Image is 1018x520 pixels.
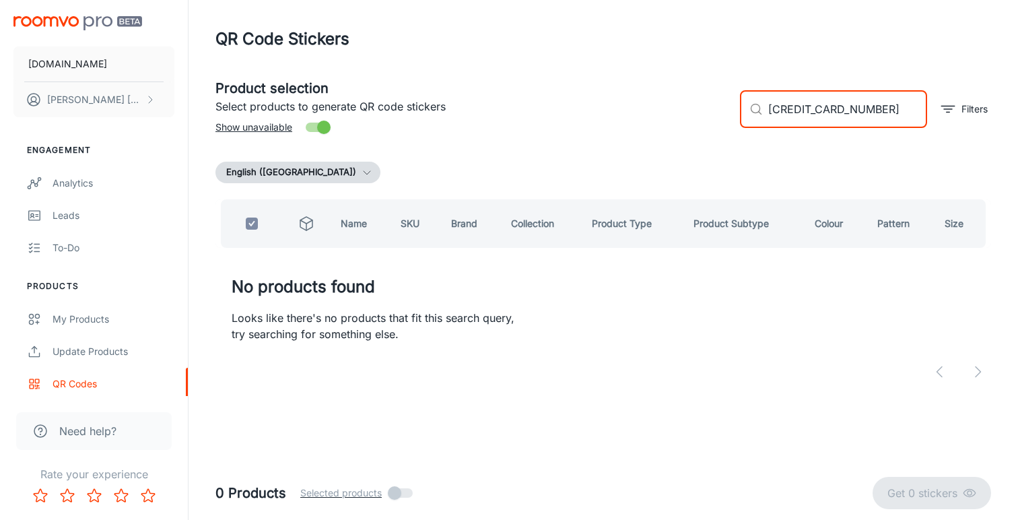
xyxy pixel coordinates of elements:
[28,57,107,71] p: [DOMAIN_NAME]
[938,98,991,120] button: filter
[768,90,927,128] input: Search by SKU, brand, collection...
[53,176,174,191] div: Analytics
[53,240,174,255] div: To-do
[47,92,142,107] p: [PERSON_NAME] [PERSON_NAME]
[215,27,349,51] h1: QR Code Stickers
[581,199,683,248] th: Product Type
[53,344,174,359] div: Update Products
[961,102,988,117] p: Filters
[804,199,867,248] th: Colour
[683,199,804,248] th: Product Subtype
[215,120,292,135] span: Show unavailable
[53,208,174,223] div: Leads
[232,275,975,299] h4: No products found
[215,162,380,183] button: English ([GEOGRAPHIC_DATA])
[330,199,390,248] th: Name
[215,98,729,115] p: Select products to generate QR code stickers
[934,199,991,248] th: Size
[53,312,174,327] div: My Products
[232,310,528,342] p: Looks like there's no products that fit this search query, try searching for something else.
[13,46,174,82] button: [DOMAIN_NAME]
[500,199,581,248] th: Collection
[390,199,440,248] th: SKU
[13,82,174,117] button: [PERSON_NAME] [PERSON_NAME]
[215,78,729,98] h5: Product selection
[53,377,174,391] div: QR Codes
[440,199,500,248] th: Brand
[867,199,934,248] th: Pattern
[59,423,116,439] span: Need help?
[13,16,142,30] img: Roomvo PRO Beta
